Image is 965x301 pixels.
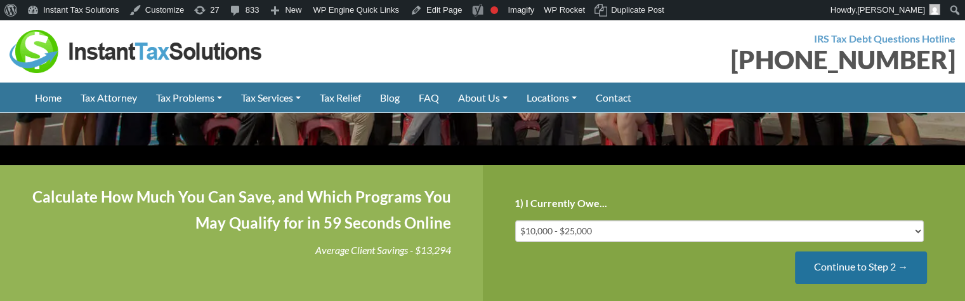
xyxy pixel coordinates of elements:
div: [PHONE_NUMBER] [492,47,956,72]
a: Tax Relief [310,83,371,112]
a: Tax Problems [147,83,232,112]
a: Blog [371,83,409,112]
img: Instant Tax Solutions Logo [10,30,263,73]
i: Average Client Savings - $13,294 [315,244,451,256]
a: Home [25,83,71,112]
a: Contact [586,83,641,112]
a: Tax Attorney [71,83,147,112]
input: Continue to Step 2 → [795,251,927,284]
strong: IRS Tax Debt Questions Hotline [814,32,955,44]
label: 1) I Currently Owe... [515,197,607,210]
a: Instant Tax Solutions Logo [10,44,263,56]
a: Tax Services [232,83,310,112]
h4: Calculate How Much You Can Save, and Which Programs You May Qualify for in 59 Seconds Online [32,184,451,236]
a: FAQ [409,83,449,112]
a: About Us [449,83,517,112]
a: Locations [517,83,586,112]
span: [PERSON_NAME] [857,5,925,15]
div: Focus keyphrase not set [490,6,498,14]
